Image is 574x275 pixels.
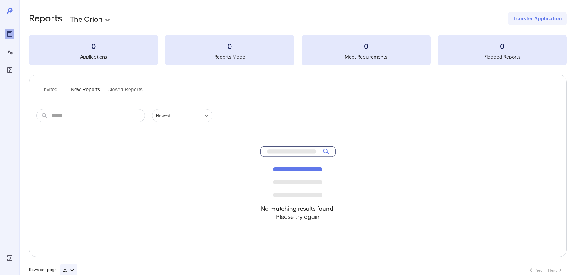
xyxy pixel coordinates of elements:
h3: 0 [438,41,567,51]
button: Closed Reports [108,85,143,99]
h3: 0 [165,41,294,51]
h4: Please try again [260,213,336,221]
summary: 0Applications0Reports Made0Meet Requirements0Flagged Reports [29,35,567,65]
h5: Reports Made [165,53,294,60]
button: Transfer Application [508,12,567,25]
h5: Meet Requirements [302,53,431,60]
h4: No matching results found. [260,204,336,213]
h5: Applications [29,53,158,60]
h3: 0 [29,41,158,51]
div: Log Out [5,253,14,263]
div: Manage Users [5,47,14,57]
nav: pagination navigation [525,265,567,275]
h2: Reports [29,12,62,25]
button: New Reports [71,85,100,99]
h5: Flagged Reports [438,53,567,60]
h3: 0 [302,41,431,51]
button: Invited [36,85,64,99]
div: FAQ [5,65,14,75]
div: Reports [5,29,14,39]
p: The Orion [70,14,102,24]
div: Newest [152,109,212,122]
